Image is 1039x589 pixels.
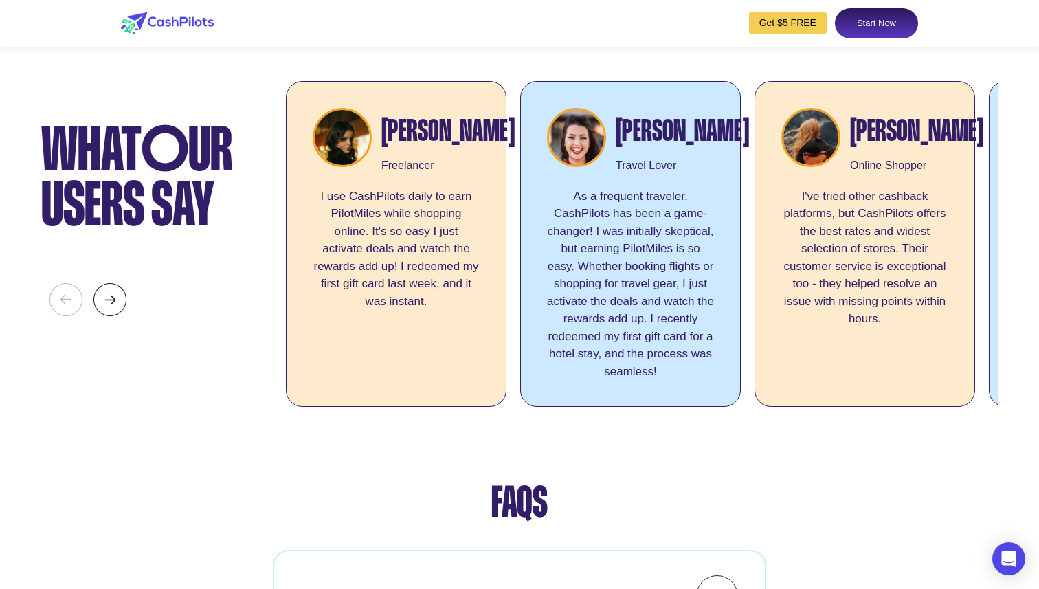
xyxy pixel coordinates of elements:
div: Online Shopper [850,157,983,174]
div: I've tried other cashback platforms, but CashPilots offers the best rates and widest selection of... [781,188,948,381]
a: Start Now [835,8,918,38]
div: What ur users say [41,122,240,232]
div: [PERSON_NAME] [850,108,983,155]
div: Freelancer [381,157,515,174]
img: scroll right [93,283,126,316]
img: logo [121,12,214,34]
div: [PERSON_NAME] [381,108,515,155]
div: As a frequent traveler, CashPilots has been a game-changer! I was initially skeptical, but earnin... [547,188,714,381]
span: O [142,119,188,180]
img: offer [781,108,840,167]
img: offer [313,108,372,167]
div: [PERSON_NAME] [616,108,749,155]
div: Travel Lover [616,157,749,174]
div: Open Intercom Messenger [992,542,1025,575]
img: scroll left [49,283,82,316]
a: Get $5 FREE [749,12,827,34]
img: offer [547,108,606,167]
div: I use CashPilots daily to earn PilotMiles while shopping online. It's so easy I just activate dea... [313,188,480,381]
